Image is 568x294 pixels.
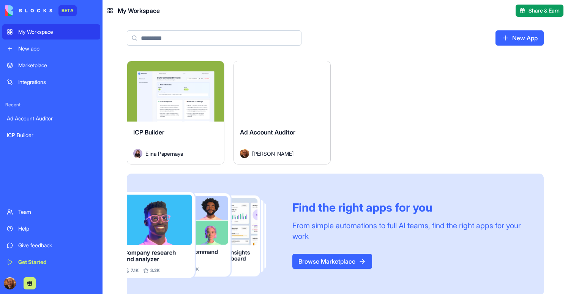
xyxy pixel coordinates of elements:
[18,62,96,69] div: Marketplace
[58,5,77,16] div: BETA
[2,238,100,253] a: Give feedback
[529,7,560,14] span: Share & Earn
[145,150,183,158] span: Elina Papernaya
[18,208,96,216] div: Team
[240,149,249,158] img: Avatar
[118,6,160,15] span: My Workspace
[127,61,224,164] a: ICP BuilderAvatarElina Papernaya
[2,58,100,73] a: Marketplace
[2,41,100,56] a: New app
[18,242,96,249] div: Give feedback
[2,221,100,236] a: Help
[133,128,164,136] span: ICP Builder
[234,61,331,164] a: Ad Account AuditorAvatar[PERSON_NAME]
[516,5,563,17] button: Share & Earn
[18,78,96,86] div: Integrations
[5,5,52,16] img: logo
[18,258,96,266] div: Get Started
[2,111,100,126] a: Ad Account Auditor
[252,150,293,158] span: [PERSON_NAME]
[18,28,96,36] div: My Workspace
[18,225,96,232] div: Help
[2,102,100,108] span: Recent
[4,277,16,289] img: ACg8ocKW1DqRt3DzdFhaMOehSF_DUco4x3vN4-i2MIuDdUBhkNTw4YU=s96-c
[7,131,96,139] div: ICP Builder
[18,45,96,52] div: New app
[495,30,544,46] a: New App
[2,74,100,90] a: Integrations
[292,254,372,269] a: Browse Marketplace
[240,128,295,136] span: Ad Account Auditor
[2,204,100,220] a: Team
[292,220,525,242] div: From simple automations to full AI teams, find the right apps for your work
[5,5,77,16] a: BETA
[2,254,100,270] a: Get Started
[127,192,280,278] img: Frame_181_egmpey.png
[2,24,100,40] a: My Workspace
[7,115,96,122] div: Ad Account Auditor
[133,149,142,158] img: Avatar
[292,201,525,214] div: Find the right apps for you
[2,128,100,143] a: ICP Builder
